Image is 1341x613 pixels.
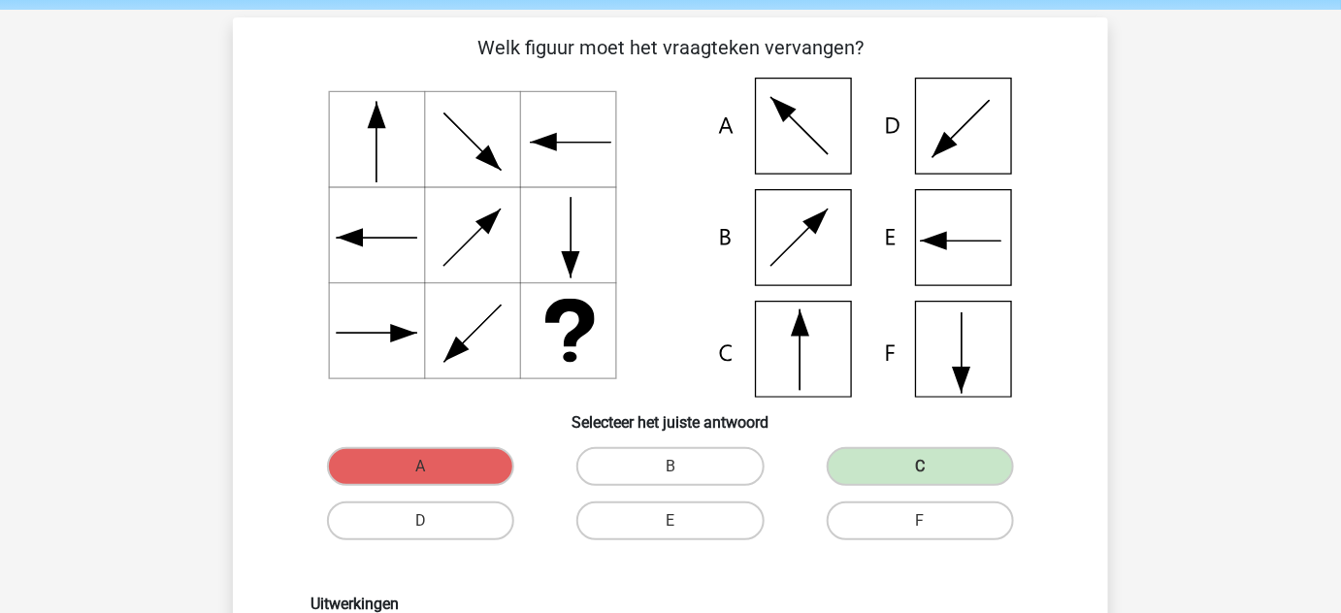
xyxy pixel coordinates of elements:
[576,447,764,486] label: B
[264,33,1077,62] p: Welk figuur moet het vraagteken vervangen?
[576,501,764,540] label: E
[327,447,514,486] label: A
[264,398,1077,432] h6: Selecteer het juiste antwoord
[827,447,1014,486] label: C
[327,501,514,540] label: D
[311,595,1030,613] h6: Uitwerkingen
[827,501,1014,540] label: F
